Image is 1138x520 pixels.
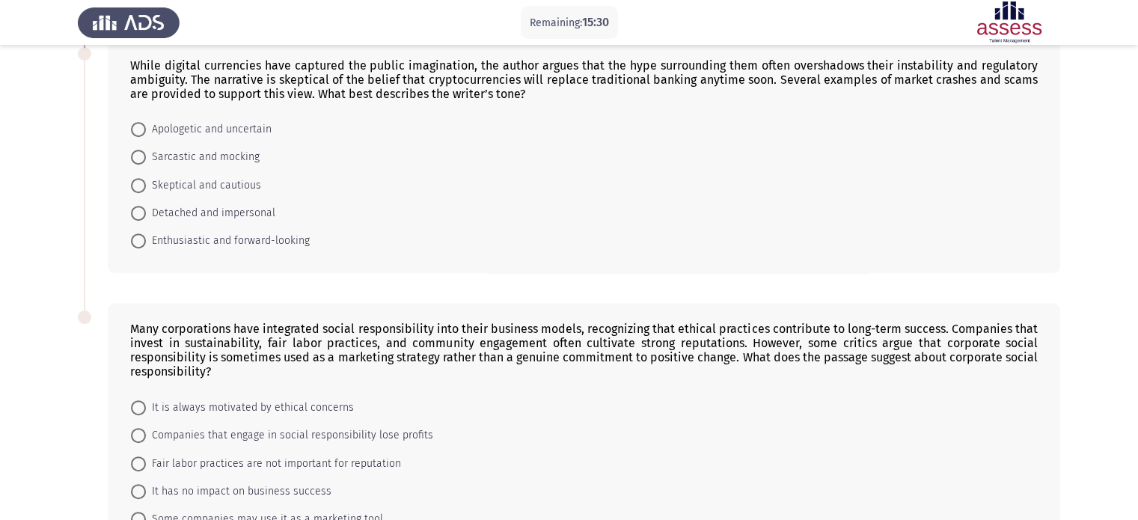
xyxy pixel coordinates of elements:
span: Detached and impersonal [146,204,275,222]
span: 15:30 [582,15,609,29]
span: Fair labor practices are not important for reputation [146,455,401,473]
div: Many corporations have integrated social responsibility into their business models, recognizing t... [130,322,1038,379]
img: Assess Talent Management logo [78,1,180,43]
span: Companies that engage in social responsibility lose profits [146,426,433,444]
div: While digital currencies have captured the public imagination, the author argues that the hype su... [130,58,1038,101]
p: Remaining: [530,13,609,32]
span: It has no impact on business success [146,483,331,501]
span: Enthusiastic and forward-looking [146,232,310,250]
span: Apologetic and uncertain [146,120,272,138]
span: Skeptical and cautious [146,177,261,195]
span: Sarcastic and mocking [146,148,260,166]
span: It is always motivated by ethical concerns [146,399,354,417]
img: Assessment logo of ASSESS English Language Assessment (3 Module) (Ad - IB) [958,1,1060,43]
